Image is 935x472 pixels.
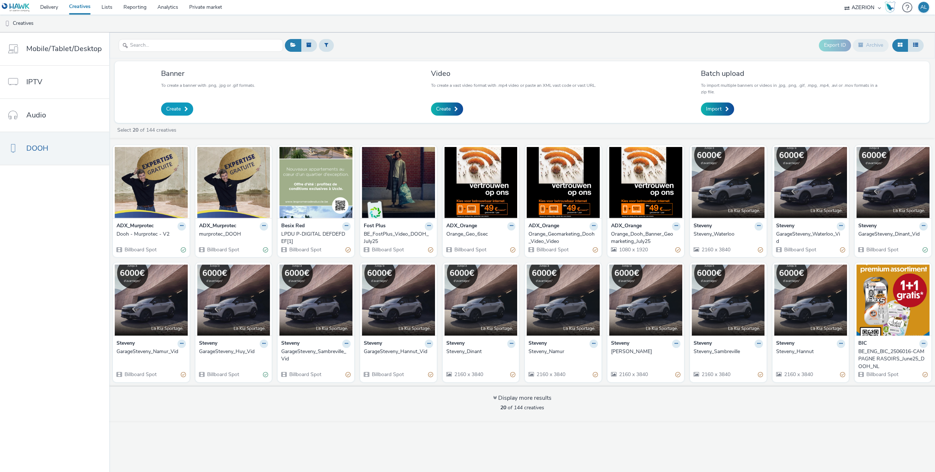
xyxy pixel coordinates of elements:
[428,371,433,379] div: Partially valid
[446,348,516,355] a: Steveny_Dinant
[26,77,42,87] span: IPTV
[701,102,734,116] a: Import
[454,371,483,378] span: 2160 x 3840
[289,246,321,253] span: Billboard Spot
[181,371,186,379] div: Partially valid
[758,246,763,254] div: Partially valid
[858,231,925,238] div: GarageSteveny_Dinant_Vid
[26,43,102,54] span: Mobile/Tablet/Desktop
[444,147,518,218] img: Orange_Geo_6sec visual
[701,69,884,78] h3: Batch upload
[364,231,430,245] div: BE_FostPlus_Video_DOOH_July25
[124,371,157,378] span: Billboard Spot
[281,340,299,348] strong: Steveny
[4,20,11,27] img: dooh
[611,222,642,231] strong: ADX_Orange
[527,264,600,336] img: Steveny_Namur visual
[197,264,270,336] img: GarageSteveny_Huy_Vid visual
[161,69,255,78] h3: Banner
[119,39,283,52] input: Search...
[510,371,515,379] div: Partially valid
[2,3,30,12] img: undefined Logo
[197,147,270,218] img: murprotec_DOOH visual
[858,340,867,348] strong: BIC
[706,105,722,113] span: Import
[856,147,930,218] img: GarageSteveny_Dinant_Vid visual
[436,105,451,113] span: Create
[371,246,404,253] span: Billboard Spot
[199,222,236,231] strong: ADX_Murprotec
[371,371,404,378] span: Billboard Spot
[611,231,678,245] div: Orange_Dooh_Banner_Geomarketing_July25
[840,246,845,254] div: Partially valid
[611,340,629,348] strong: Steveny
[117,231,186,238] a: Dooh - Murprotec - V2
[263,246,268,254] div: Valid
[281,231,348,245] div: LPDU P-DIGITAL DEFDEFDEF[1]
[774,264,847,336] img: Steveny_Hannut visual
[446,231,513,238] div: Orange_Geo_6sec
[364,231,433,245] a: BE_FostPlus_Video_DOOH_July25
[117,348,183,355] div: GarageSteveny_Namur_Vid
[694,231,763,238] a: Steveny_Waterloo
[124,246,157,253] span: Billboard Spot
[694,340,712,348] strong: Steveny
[289,371,321,378] span: Billboard Spot
[611,348,678,355] div: [PERSON_NAME]
[701,246,730,253] span: 2160 x 3840
[346,371,351,379] div: Partially valid
[609,264,682,336] img: Steveny_HUY visual
[446,222,477,231] strong: ADX_Orange
[281,348,348,363] div: GarageSteveny_Sambreville_Vid
[866,246,898,253] span: Billboard Spot
[199,348,268,355] a: GarageSteveny_Huy_Vid
[454,246,486,253] span: Billboard Spot
[364,222,386,231] strong: Fost Plus
[500,404,506,411] strong: 20
[675,246,680,254] div: Partially valid
[923,246,928,254] div: Valid
[923,371,928,379] div: Partially valid
[609,147,682,218] img: Orange_Dooh_Banner_Geomarketing_July25 visual
[199,231,266,238] div: murprotec_DOOH
[199,348,266,355] div: GarageSteveny_Huy_Vid
[281,231,351,245] a: LPDU P-DIGITAL DEFDEFDEF[1]
[528,231,595,245] div: Orange_Geomarketing_Dooh_Video_Video
[279,147,352,218] img: LPDU P-DIGITAL DEFDEFDEF[1] visual
[528,222,559,231] strong: ADX_Orange
[536,246,569,253] span: Billboard Spot
[892,39,908,51] button: Grid
[115,147,188,218] img: Dooh - Murprotec - V2 visual
[692,147,765,218] img: Steveny_Waterloo visual
[675,371,680,379] div: Partially valid
[263,371,268,379] div: Valid
[199,340,217,348] strong: Steveny
[885,1,896,13] img: Hawk Academy
[281,222,305,231] strong: Besix Red
[444,264,518,336] img: Steveny_Dinant visual
[117,340,135,348] strong: Steveny
[446,231,516,238] a: Orange_Geo_6sec
[694,348,760,355] div: Steveny_Sambreville
[593,371,598,379] div: Partially valid
[858,348,928,370] a: BE_ENG_BIC_2506016-CAMPAGNE RASOIRS_June25_DOOH_NL
[161,82,255,89] p: To create a banner with .png, .jpg or .gif formats.
[117,348,186,355] a: GarageSteveny_Namur_Vid
[783,371,813,378] span: 2160 x 3840
[694,231,760,238] div: Steveny_Waterloo
[694,222,712,231] strong: Steveny
[431,102,463,116] a: Create
[840,371,845,379] div: Partially valid
[206,246,239,253] span: Billboard Spot
[346,246,351,254] div: Partially valid
[858,348,925,370] div: BE_ENG_BIC_2506016-CAMPAGNE RASOIRS_June25_DOOH_NL
[776,231,846,245] a: GarageSteveny_Waterloo_Vid
[692,264,765,336] img: Steveny_Sambreville visual
[364,348,430,355] div: GarageSteveny_Hannut_Vid
[362,264,435,336] img: GarageSteveny_Hannut_Vid visual
[279,264,352,336] img: GarageSteveny_Sambreville_Vid visual
[776,348,846,355] a: Steveny_Hannut
[446,340,465,348] strong: Steveny
[776,231,843,245] div: GarageSteveny_Waterloo_Vid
